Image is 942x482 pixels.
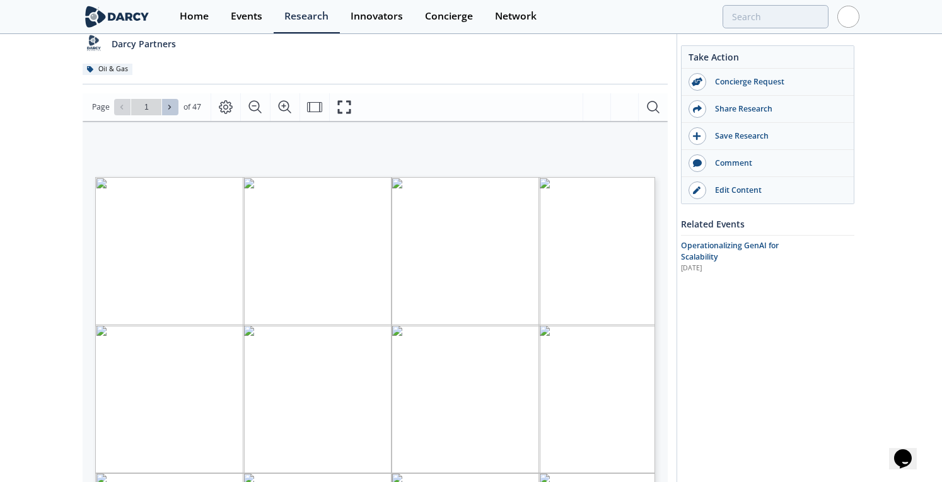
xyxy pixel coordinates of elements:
a: Edit Content [682,177,854,204]
div: [DATE] [681,263,793,273]
div: Events [231,11,262,21]
div: Oil & Gas [83,64,132,75]
div: Related Events [681,213,854,235]
input: Advanced Search [723,5,829,28]
div: Save Research [706,130,847,142]
a: Operationalizing GenAI for Scalability [DATE] [681,240,854,273]
img: Profile [837,6,859,28]
p: Darcy Partners [112,37,176,50]
div: Innovators [351,11,403,21]
div: Take Action [682,50,854,69]
div: Research [284,11,329,21]
div: Share Research [706,103,847,115]
div: Comment [706,158,847,169]
span: Operationalizing GenAI for Scalability [681,240,779,262]
div: Edit Content [706,185,847,196]
img: logo-wide.svg [83,6,151,28]
div: Concierge Request [706,76,847,88]
div: Concierge [425,11,473,21]
iframe: chat widget [889,432,929,469]
div: Home [180,11,209,21]
div: Network [495,11,537,21]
